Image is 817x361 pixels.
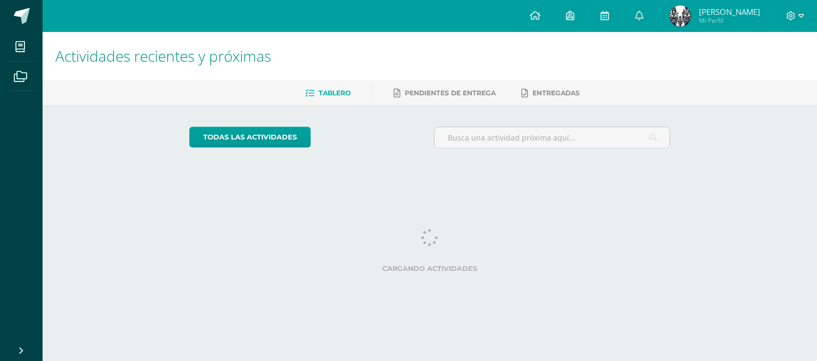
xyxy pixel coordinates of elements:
[189,265,671,273] label: Cargando actividades
[699,6,760,17] span: [PERSON_NAME]
[521,85,580,102] a: Entregadas
[55,46,271,66] span: Actividades recientes y próximas
[319,89,351,97] span: Tablero
[699,16,760,25] span: Mi Perfil
[532,89,580,97] span: Entregadas
[394,85,496,102] a: Pendientes de entrega
[670,5,691,27] img: 961d3f7f74cd533cbf8b64f66c896f09.png
[189,127,311,147] a: todas las Actividades
[305,85,351,102] a: Tablero
[435,127,670,148] input: Busca una actividad próxima aquí...
[405,89,496,97] span: Pendientes de entrega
